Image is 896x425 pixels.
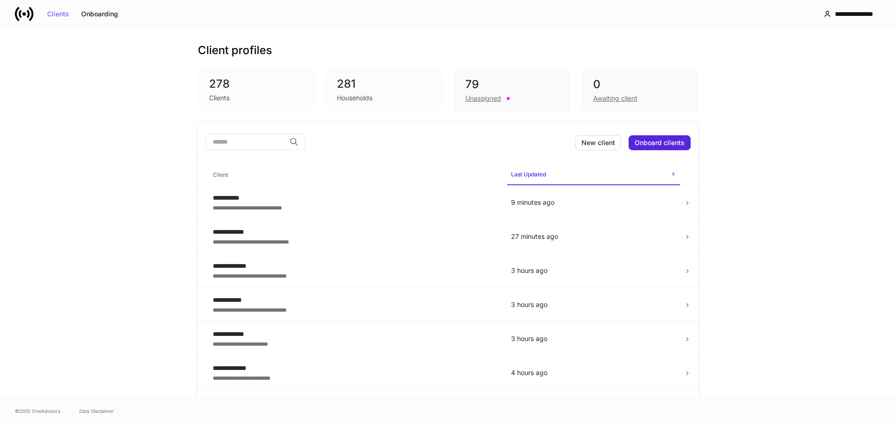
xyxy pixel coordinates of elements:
[75,7,124,21] button: Onboarding
[511,170,546,179] h6: Last Updated
[511,334,676,343] p: 3 hours ago
[213,170,228,179] h6: Client
[337,77,431,91] div: 281
[465,77,559,92] div: 79
[41,7,75,21] button: Clients
[581,139,615,146] div: New client
[47,11,69,17] div: Clients
[507,165,680,185] span: Last Updated
[15,407,61,415] span: © 2025 OneAdvisory
[635,139,685,146] div: Onboard clients
[511,232,676,241] p: 27 minutes ago
[198,43,272,58] h3: Client profiles
[454,69,570,111] div: 79Unassigned
[581,69,698,111] div: 0Awaiting client
[629,135,691,150] button: Onboard clients
[79,407,114,415] a: Data Disclaimer
[81,11,118,17] div: Onboarding
[511,266,676,275] p: 3 hours ago
[593,77,686,92] div: 0
[465,94,501,103] div: Unassigned
[511,300,676,309] p: 3 hours ago
[209,77,303,91] div: 278
[511,198,676,207] p: 9 minutes ago
[337,93,372,103] div: Households
[209,166,500,185] span: Client
[511,368,676,377] p: 4 hours ago
[575,135,621,150] button: New client
[593,94,637,103] div: Awaiting client
[209,93,230,103] div: Clients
